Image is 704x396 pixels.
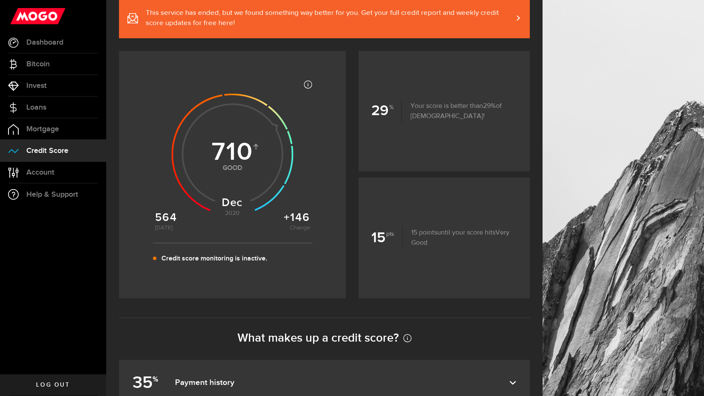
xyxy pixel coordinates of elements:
[175,378,509,388] dfn: Payment history
[26,125,59,133] span: Mortgage
[371,99,402,122] b: 29
[26,60,50,68] span: Bitcoin
[36,382,70,388] span: Log out
[26,147,68,155] span: Credit Score
[26,169,54,176] span: Account
[26,82,47,90] span: Invest
[402,101,517,122] p: Your score is better than of [DEMOGRAPHIC_DATA]!
[26,191,78,198] span: Help & Support
[411,229,437,236] span: 15 points
[146,8,513,28] span: This service has ended, but we found something way better for you. Get your full credit report an...
[26,104,46,111] span: Loans
[119,331,530,345] h2: What makes up a credit score?
[26,39,63,46] span: Dashboard
[371,226,403,249] b: 15
[483,103,496,110] span: 29
[7,3,32,29] button: Open LiveChat chat widget
[161,254,267,264] p: Credit score monitoring is inactive.
[411,229,509,246] span: Very Good
[153,375,158,384] sup: %
[403,228,517,248] p: until your score hits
